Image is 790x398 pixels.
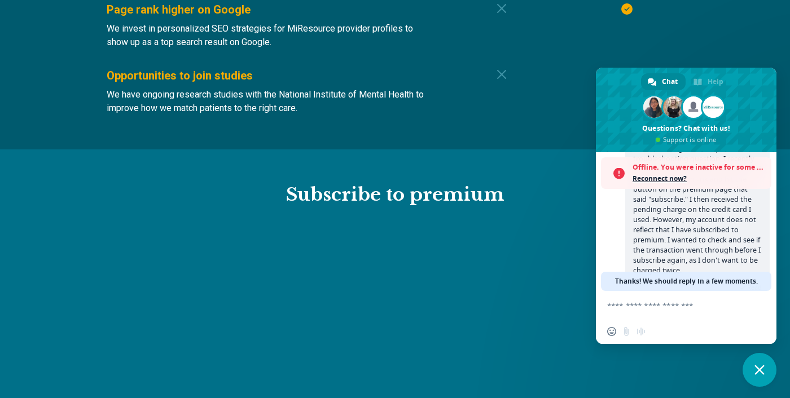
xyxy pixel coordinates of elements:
span: Chat [662,73,678,90]
p: Page rank higher on Google [107,2,251,17]
span: Thanks! We should reply in a few moments. [615,272,758,291]
span: Insert an emoji [607,327,616,336]
span: Offline. You were inactive for some time. [633,162,766,173]
p: Opportunities to join studies [107,68,253,83]
span: Good morning! I have a quick troubleshooting question. I recently decided to upgrade to premium, ... [633,144,761,275]
div: Chat [641,73,686,90]
p: We have ongoing research studies with the National Institute of Mental Health to improve how we m... [107,88,433,115]
p: We invest in personalized SEO strategies for MiResource provider profiles to show up as a top sea... [107,22,433,49]
textarea: Compose your message... [607,300,740,311]
h2: Subscribe to premium [106,183,684,207]
div: Close chat [743,353,776,387]
span: Reconnect now? [633,173,766,184]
